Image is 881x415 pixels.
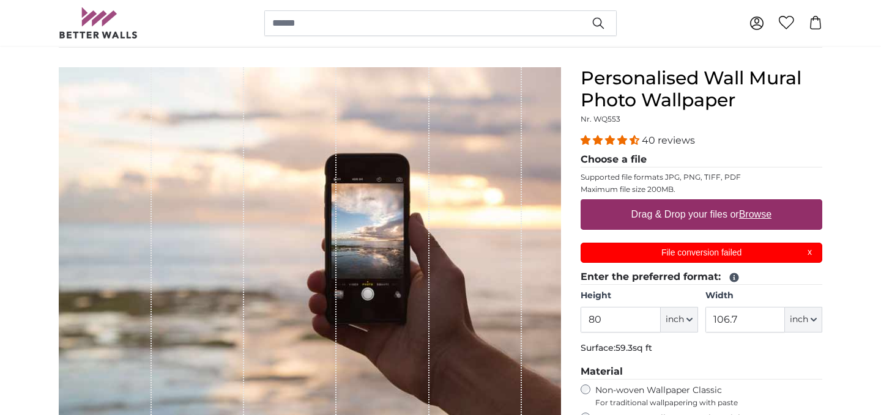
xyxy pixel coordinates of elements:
[581,134,642,146] span: 4.38 stars
[705,290,822,302] label: Width
[642,134,695,146] span: 40 reviews
[581,114,620,123] span: Nr. WQ553
[581,152,822,167] legend: Choose a file
[595,384,822,408] label: Non-woven Wallpaper Classic
[661,307,698,332] button: inch
[790,314,808,326] span: inch
[581,290,697,302] label: Height
[785,307,822,332] button: inch
[581,67,822,111] h1: Personalised Wall Mural Photo Wallpaper
[615,342,652,353] span: 59.3sq ft
[581,270,822,285] legend: Enter the preferred format:
[581,172,822,182] p: Supported file formats JPG, PNG, TIFF, PDF
[626,202,776,227] label: Drag & Drop your files or
[581,243,822,263] div: File conversion failed
[595,398,822,408] span: For traditional wallpapering with paste
[666,314,684,326] span: inch
[739,209,771,219] u: Browse
[581,342,822,354] p: Surface:
[589,246,815,259] p: File conversion failed
[581,364,822,380] legend: Material
[581,185,822,194] p: Maximum file size 200MB.
[59,7,138,39] img: Betterwalls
